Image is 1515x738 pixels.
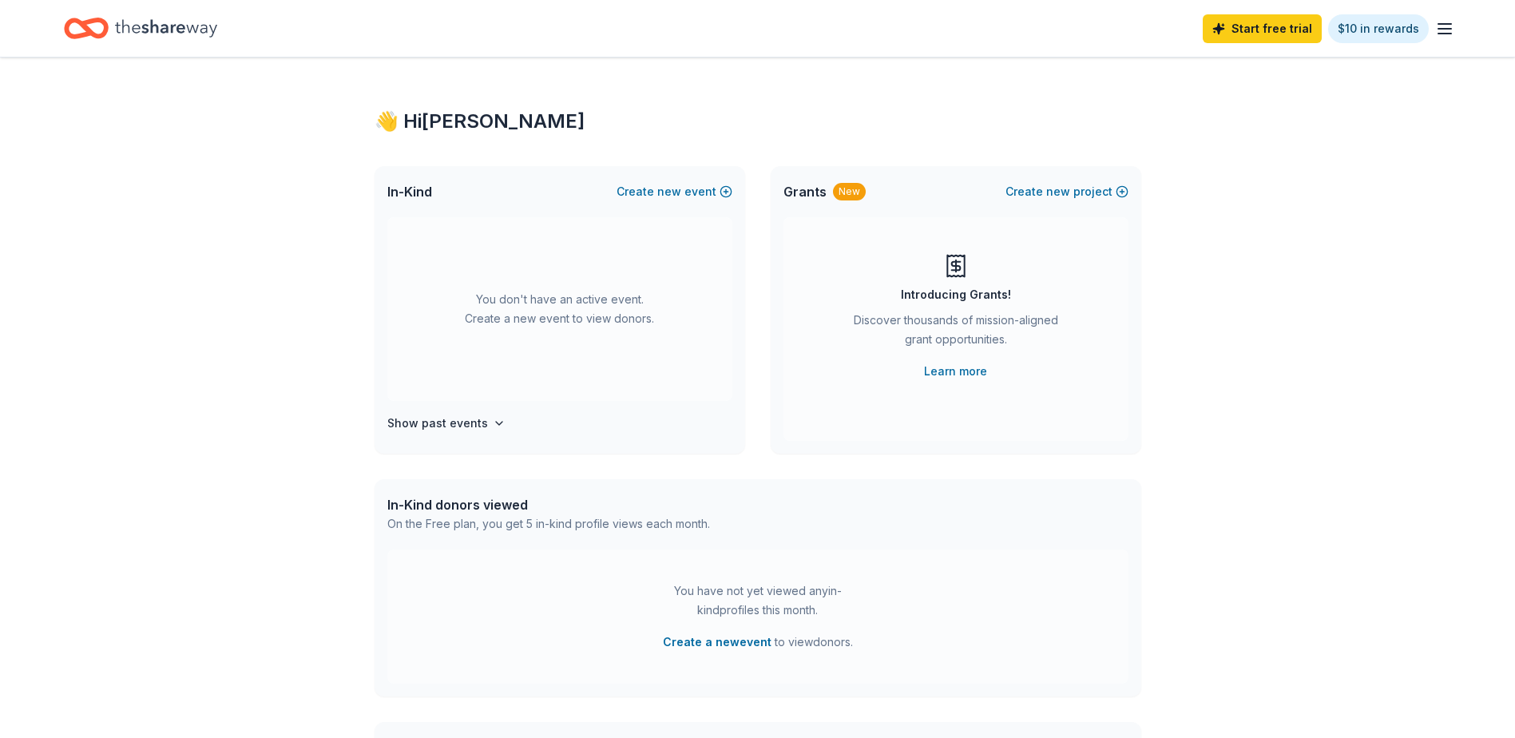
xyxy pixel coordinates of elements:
[783,182,827,201] span: Grants
[663,633,771,652] button: Create a newevent
[64,10,217,47] a: Home
[833,183,866,200] div: New
[387,414,506,433] button: Show past events
[924,362,987,381] a: Learn more
[387,414,488,433] h4: Show past events
[901,285,1011,304] div: Introducing Grants!
[387,514,710,534] div: On the Free plan, you get 5 in-kind profile views each month.
[375,109,1141,134] div: 👋 Hi [PERSON_NAME]
[387,182,432,201] span: In-Kind
[387,217,732,401] div: You don't have an active event. Create a new event to view donors.
[657,182,681,201] span: new
[847,311,1065,355] div: Discover thousands of mission-aligned grant opportunities.
[663,633,853,652] span: to view donors .
[1203,14,1322,43] a: Start free trial
[387,495,710,514] div: In-Kind donors viewed
[1046,182,1070,201] span: new
[658,581,858,620] div: You have not yet viewed any in-kind profiles this month.
[1328,14,1429,43] a: $10 in rewards
[1005,182,1128,201] button: Createnewproject
[617,182,732,201] button: Createnewevent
